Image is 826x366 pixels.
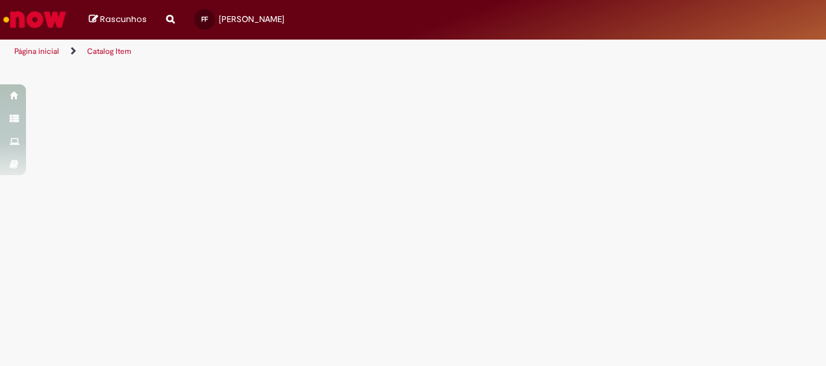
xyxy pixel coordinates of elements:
span: FF [201,15,208,23]
a: Catalog Item [87,46,131,56]
a: Rascunhos [89,14,147,26]
img: ServiceNow [1,6,68,32]
ul: Trilhas de página [10,40,541,64]
span: Rascunhos [100,13,147,25]
a: Página inicial [14,46,59,56]
span: [PERSON_NAME] [219,14,284,25]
